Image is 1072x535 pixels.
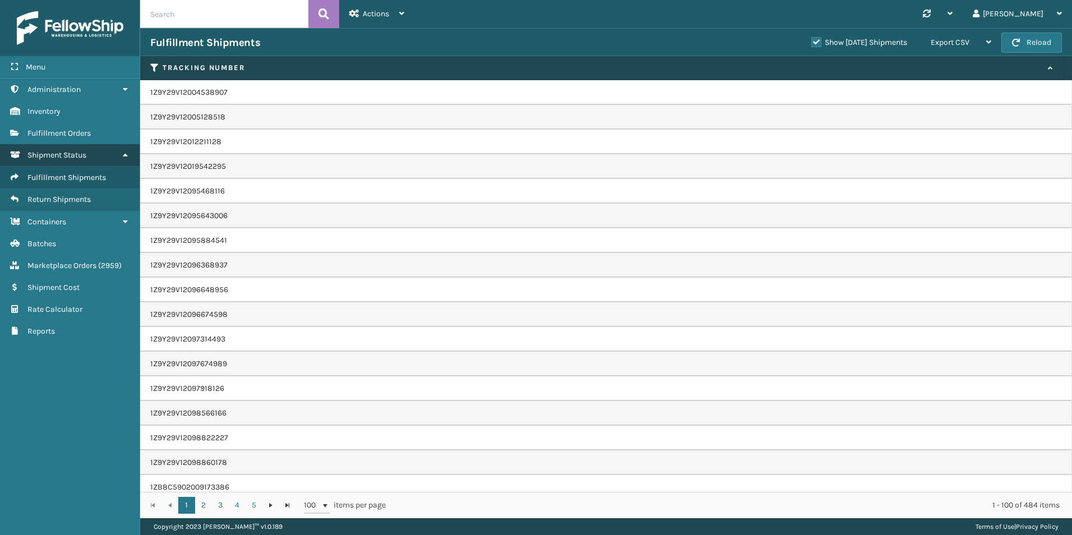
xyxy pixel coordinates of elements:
[27,217,66,227] span: Containers
[140,302,1072,327] td: 1Z9Y29V12096674598
[27,173,106,182] span: Fulfillment Shipments
[27,107,61,116] span: Inventory
[140,204,1072,228] td: 1Z9Y29V12095643006
[26,62,45,72] span: Menu
[811,38,907,47] label: Show [DATE] Shipments
[140,154,1072,179] td: 1Z9Y29V12019542295
[27,305,82,314] span: Rate Calculator
[140,179,1072,204] td: 1Z9Y29V12095468116
[401,500,1060,511] div: 1 - 100 of 484 items
[140,450,1072,475] td: 1Z9Y29V12098860178
[27,128,91,138] span: Fulfillment Orders
[304,497,386,514] span: items per page
[283,501,292,510] span: Go to the last page
[212,497,229,514] a: 3
[27,239,56,248] span: Batches
[27,195,91,204] span: Return Shipments
[140,105,1072,130] td: 1Z9Y29V12005128518
[931,38,969,47] span: Export CSV
[140,253,1072,278] td: 1Z9Y29V12096368937
[195,497,212,514] a: 2
[27,283,80,292] span: Shipment Cost
[140,80,1072,105] td: 1Z9Y29V12004538907
[140,426,1072,450] td: 1Z9Y29V12098822227
[976,523,1014,531] a: Terms of Use
[262,497,279,514] a: Go to the next page
[140,376,1072,401] td: 1Z9Y29V12097918126
[27,85,81,94] span: Administration
[27,150,86,160] span: Shipment Status
[140,401,1072,426] td: 1Z9Y29V12098566166
[27,261,96,270] span: Marketplace Orders
[266,501,275,510] span: Go to the next page
[140,130,1072,154] td: 1Z9Y29V12012211128
[27,326,55,336] span: Reports
[140,327,1072,352] td: 1Z9Y29V12097314493
[17,11,123,45] img: logo
[363,9,389,19] span: Actions
[976,518,1059,535] div: |
[229,497,246,514] a: 4
[304,500,321,511] span: 100
[140,228,1072,253] td: 1Z9Y29V12095884541
[178,497,195,514] a: 1
[246,497,262,514] a: 5
[1016,523,1059,531] a: Privacy Policy
[140,352,1072,376] td: 1Z9Y29V12097674989
[279,497,296,514] a: Go to the last page
[98,261,122,270] span: ( 2959 )
[154,518,283,535] p: Copyright 2023 [PERSON_NAME]™ v 1.0.189
[1001,33,1062,53] button: Reload
[140,475,1072,500] td: 1ZB8C5902009173386
[140,278,1072,302] td: 1Z9Y29V12096648956
[150,36,260,49] h3: Fulfillment Shipments
[163,63,1042,73] label: Tracking Number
